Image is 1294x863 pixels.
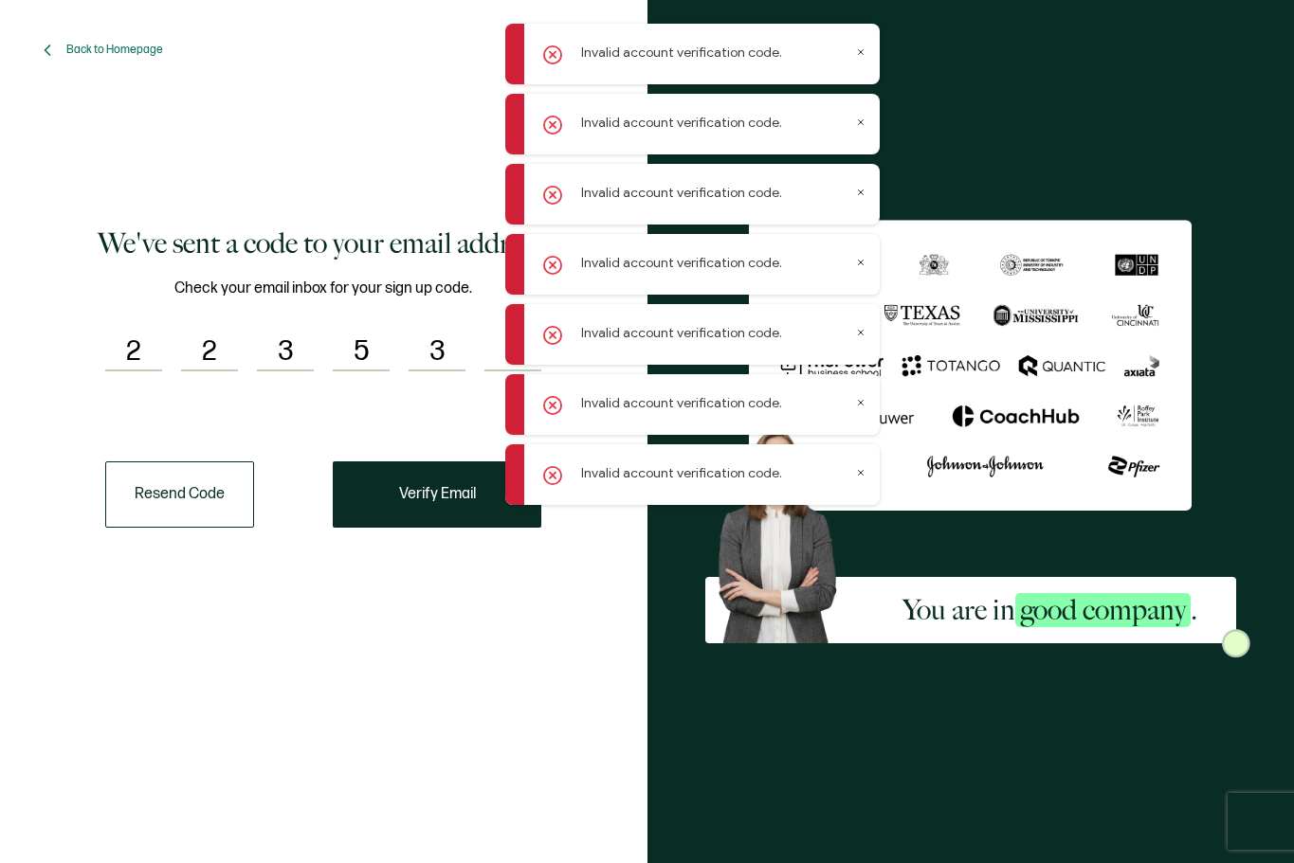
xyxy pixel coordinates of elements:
[581,113,782,133] p: Invalid account verification code.
[1015,593,1191,627] span: good company
[581,323,782,343] p: Invalid account verification code.
[399,487,476,502] span: Verify Email
[902,591,1197,629] h2: You are in .
[66,43,163,57] span: Back to Homepage
[105,461,254,528] button: Resend Code
[333,461,541,528] button: Verify Email
[581,183,782,203] p: Invalid account verification code.
[98,225,550,262] h1: We've sent a code to your email address.
[581,43,782,63] p: Invalid account verification code.
[581,463,782,483] p: Invalid account verification code.
[174,277,472,300] span: Check your email inbox for your sign up code.
[581,253,782,273] p: Invalid account verification code.
[749,220,1192,512] img: Sertifier We've sent a code to your email address.
[581,393,782,413] p: Invalid account verification code.
[705,420,865,643] img: Sertifier Signup - You are in <span class="strong-h">good company</span>. Hero
[1222,629,1250,657] img: Sertifier Signup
